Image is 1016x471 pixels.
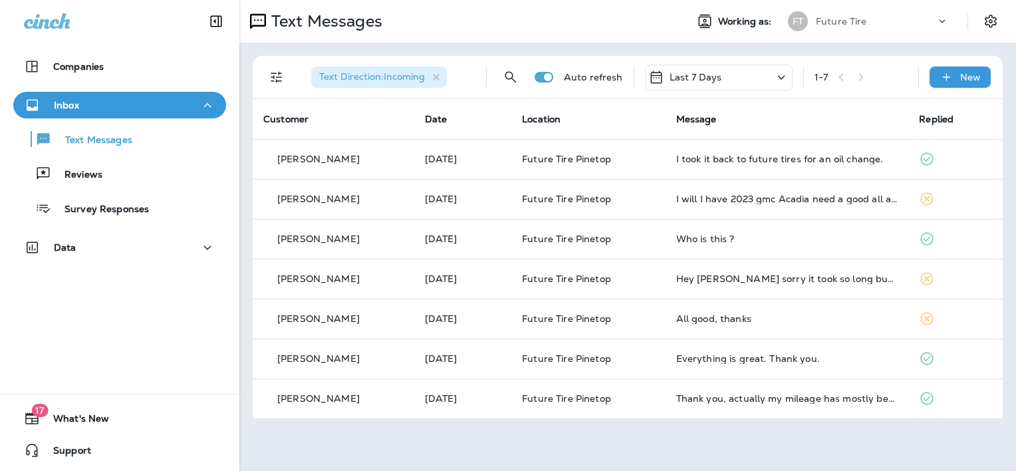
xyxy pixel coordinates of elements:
[277,194,360,204] p: [PERSON_NAME]
[13,53,226,80] button: Companies
[522,353,611,365] span: Future Tire Pinetop
[53,61,104,72] p: Companies
[522,193,611,205] span: Future Tire Pinetop
[277,353,360,364] p: [PERSON_NAME]
[425,154,501,164] p: Sep 16, 2025 09:38 AM
[676,353,898,364] div: Everything is great. Thank you.
[13,437,226,464] button: Support
[425,393,501,404] p: Sep 8, 2025 09:49 AM
[564,72,623,82] p: Auto refresh
[425,273,501,284] p: Sep 12, 2025 12:10 PM
[788,11,808,31] div: FT
[54,100,79,110] p: Inbox
[51,204,149,216] p: Survey Responses
[979,9,1003,33] button: Settings
[676,194,898,204] div: I will I have 2023 gmc Acadia need a good all around tire 50000 miles or more I going to Oklahoma...
[266,11,382,31] p: Text Messages
[54,242,76,253] p: Data
[31,404,48,417] span: 17
[13,234,226,261] button: Data
[13,125,226,153] button: Text Messages
[425,194,501,204] p: Sep 16, 2025 08:45 AM
[522,233,611,245] span: Future Tire Pinetop
[676,234,898,244] div: Who is this ?
[676,313,898,324] div: All good, thanks
[425,234,501,244] p: Sep 13, 2025 04:02 PM
[676,113,717,125] span: Message
[960,72,981,82] p: New
[319,71,425,82] span: Text Direction : Incoming
[277,273,360,284] p: [PERSON_NAME]
[919,113,953,125] span: Replied
[425,353,501,364] p: Sep 10, 2025 08:04 AM
[40,413,109,429] span: What's New
[522,273,611,285] span: Future Tire Pinetop
[497,64,524,90] button: Search Messages
[263,64,290,90] button: Filters
[13,160,226,188] button: Reviews
[816,16,867,27] p: Future Tire
[522,113,561,125] span: Location
[815,72,828,82] div: 1 - 7
[277,313,360,324] p: [PERSON_NAME]
[670,72,722,82] p: Last 7 Days
[52,134,132,147] p: Text Messages
[676,393,898,404] div: Thank you, actually my mileage has mostly been locally lately and I'm out on of town; car parked ...
[311,67,447,88] div: Text Direction:Incoming
[522,313,611,325] span: Future Tire Pinetop
[197,8,235,35] button: Collapse Sidebar
[13,92,226,118] button: Inbox
[425,113,447,125] span: Date
[676,154,898,164] div: I took it back to future tires for an oil change.
[522,153,611,165] span: Future Tire Pinetop
[13,194,226,222] button: Survey Responses
[13,405,226,432] button: 17What's New
[51,169,102,182] p: Reviews
[425,313,501,324] p: Sep 10, 2025 09:43 AM
[263,113,309,125] span: Customer
[718,16,775,27] span: Working as:
[40,445,91,461] span: Support
[676,273,898,284] div: Hey Rex sorry it took so long but I emailed you those pictures.
[277,154,360,164] p: [PERSON_NAME]
[277,393,360,404] p: [PERSON_NAME]
[277,234,360,244] p: [PERSON_NAME]
[522,392,611,404] span: Future Tire Pinetop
